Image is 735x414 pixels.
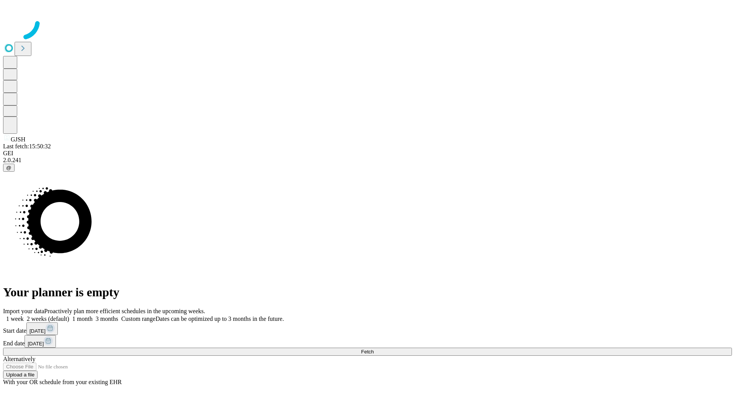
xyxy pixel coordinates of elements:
[96,315,118,322] span: 3 months
[121,315,155,322] span: Custom range
[361,349,374,355] span: Fetch
[3,335,732,348] div: End date
[3,348,732,356] button: Fetch
[3,157,732,164] div: 2.0.241
[6,315,24,322] span: 1 week
[3,150,732,157] div: GEI
[29,328,46,334] span: [DATE]
[44,308,205,314] span: Proactively plan more efficient schedules in the upcoming weeks.
[24,335,56,348] button: [DATE]
[3,371,38,379] button: Upload a file
[6,165,11,171] span: @
[155,315,284,322] span: Dates can be optimized up to 3 months in the future.
[3,143,51,149] span: Last fetch: 15:50:32
[26,322,58,335] button: [DATE]
[3,308,44,314] span: Import your data
[11,136,25,143] span: GJSH
[72,315,93,322] span: 1 month
[28,341,44,347] span: [DATE]
[3,285,732,299] h1: Your planner is empty
[3,164,15,172] button: @
[27,315,69,322] span: 2 weeks (default)
[3,356,35,362] span: Alternatively
[3,379,122,385] span: With your OR schedule from your existing EHR
[3,322,732,335] div: Start date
